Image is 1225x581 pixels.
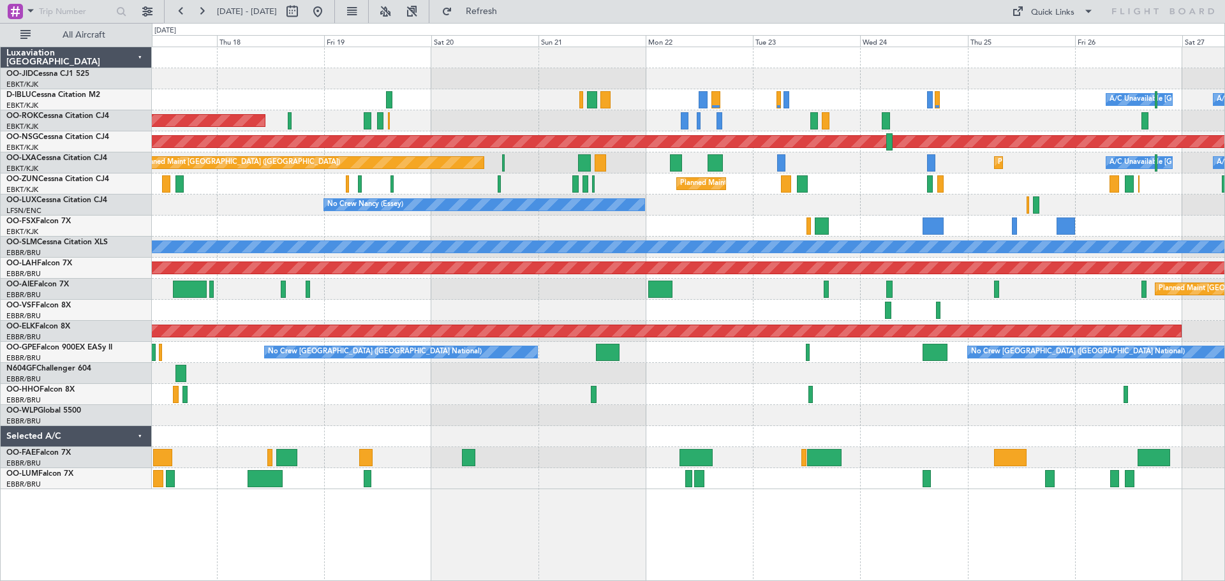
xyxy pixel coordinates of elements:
a: OO-AIEFalcon 7X [6,281,69,288]
div: Sun 21 [538,35,646,47]
a: OO-NSGCessna Citation CJ4 [6,133,109,141]
span: Refresh [455,7,509,16]
div: Fri 19 [324,35,431,47]
div: Wed 24 [860,35,967,47]
span: OO-LAH [6,260,37,267]
a: EBBR/BRU [6,480,41,489]
button: All Aircraft [14,25,138,45]
a: N604GFChallenger 604 [6,365,91,372]
a: EBBR/BRU [6,395,41,405]
a: EBBR/BRU [6,416,41,426]
span: OO-HHO [6,386,40,393]
span: OO-GPE [6,344,36,351]
a: OO-LUXCessna Citation CJ4 [6,196,107,204]
button: Quick Links [1006,1,1100,22]
a: LFSN/ENC [6,206,41,216]
a: D-IBLUCessna Citation M2 [6,91,100,99]
span: OO-ZUN [6,175,38,183]
span: N604GF [6,365,36,372]
span: All Aircraft [33,31,135,40]
div: Quick Links [1031,6,1074,19]
button: Refresh [436,1,512,22]
span: OO-ELK [6,323,35,330]
span: OO-NSG [6,133,38,141]
a: EBKT/KJK [6,164,38,173]
a: EBBR/BRU [6,353,41,363]
a: OO-LAHFalcon 7X [6,260,72,267]
a: EBKT/KJK [6,185,38,195]
span: OO-LUX [6,196,36,204]
a: OO-WLPGlobal 5500 [6,407,81,415]
a: OO-SLMCessna Citation XLS [6,239,108,246]
a: OO-ZUNCessna Citation CJ4 [6,175,109,183]
a: OO-ELKFalcon 8X [6,323,70,330]
a: OO-VSFFalcon 8X [6,302,71,309]
a: OO-FAEFalcon 7X [6,449,71,457]
span: OO-FAE [6,449,36,457]
a: EBBR/BRU [6,311,41,321]
div: No Crew [GEOGRAPHIC_DATA] ([GEOGRAPHIC_DATA] National) [268,342,482,362]
a: OO-JIDCessna CJ1 525 [6,70,89,78]
a: OO-LUMFalcon 7X [6,470,73,478]
span: [DATE] - [DATE] [217,6,277,17]
div: Sat 20 [431,35,538,47]
div: Thu 18 [217,35,324,47]
a: EBBR/BRU [6,374,41,384]
span: OO-VSF [6,302,36,309]
a: EBBR/BRU [6,269,41,279]
a: EBBR/BRU [6,332,41,342]
span: D-IBLU [6,91,31,99]
a: EBKT/KJK [6,143,38,152]
div: Wed 17 [109,35,216,47]
div: Tue 23 [753,35,860,47]
a: EBBR/BRU [6,459,41,468]
div: Planned Maint Kortrijk-[GEOGRAPHIC_DATA] [998,153,1147,172]
div: Thu 25 [968,35,1075,47]
div: Fri 26 [1075,35,1182,47]
div: Mon 22 [646,35,753,47]
span: OO-SLM [6,239,37,246]
div: Planned Maint [GEOGRAPHIC_DATA] ([GEOGRAPHIC_DATA]) [139,153,340,172]
span: OO-LUM [6,470,38,478]
input: Trip Number [39,2,112,21]
a: EBKT/KJK [6,122,38,131]
div: [DATE] [154,26,176,36]
a: OO-GPEFalcon 900EX EASy II [6,344,112,351]
span: OO-AIE [6,281,34,288]
a: EBKT/KJK [6,80,38,89]
span: OO-JID [6,70,33,78]
a: OO-LXACessna Citation CJ4 [6,154,107,162]
a: EBBR/BRU [6,290,41,300]
a: EBKT/KJK [6,227,38,237]
span: OO-FSX [6,217,36,225]
span: OO-LXA [6,154,36,162]
span: OO-ROK [6,112,38,120]
a: EBKT/KJK [6,101,38,110]
div: No Crew [GEOGRAPHIC_DATA] ([GEOGRAPHIC_DATA] National) [971,342,1185,362]
a: OO-ROKCessna Citation CJ4 [6,112,109,120]
div: Planned Maint Kortrijk-[GEOGRAPHIC_DATA] [680,174,829,193]
a: EBBR/BRU [6,248,41,258]
a: OO-FSXFalcon 7X [6,217,71,225]
a: OO-HHOFalcon 8X [6,386,75,393]
span: OO-WLP [6,407,38,415]
div: No Crew Nancy (Essey) [327,195,403,214]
